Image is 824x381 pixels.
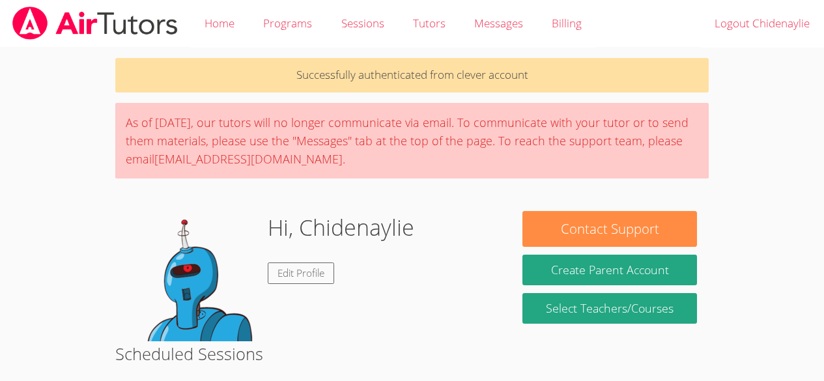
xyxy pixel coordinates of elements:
a: Select Teachers/Courses [522,293,696,324]
span: Messages [474,16,523,31]
h2: Scheduled Sessions [115,341,709,366]
p: Successfully authenticated from clever account [115,58,709,92]
h1: Hi, Chidenaylie [268,211,414,244]
button: Contact Support [522,211,696,247]
button: Create Parent Account [522,255,696,285]
img: default.png [127,211,257,341]
img: airtutors_banner-c4298cdbf04f3fff15de1276eac7730deb9818008684d7c2e4769d2f7ddbe033.png [11,7,179,40]
div: As of [DATE], our tutors will no longer communicate via email. To communicate with your tutor or ... [115,103,709,178]
a: Edit Profile [268,262,334,284]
